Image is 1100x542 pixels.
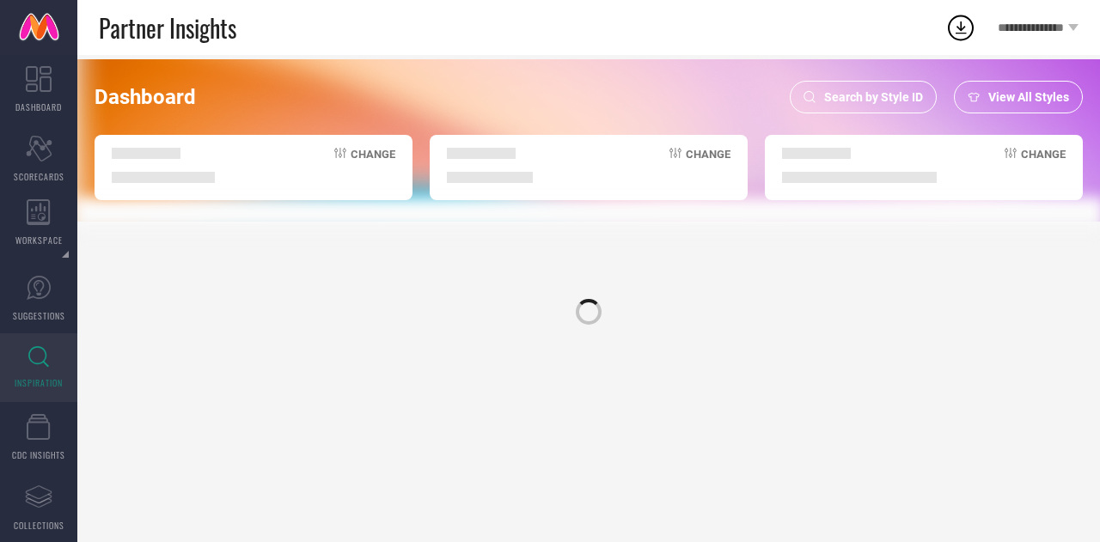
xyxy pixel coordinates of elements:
[15,100,62,113] span: DASHBOARD
[13,309,65,322] span: SUGGESTIONS
[99,10,236,46] span: Partner Insights
[988,90,1069,104] span: View All Styles
[95,85,196,109] span: Dashboard
[15,234,63,247] span: WORKSPACE
[351,148,395,183] span: Change
[1021,148,1066,183] span: Change
[12,448,65,461] span: CDC INSIGHTS
[14,170,64,183] span: SCORECARDS
[15,376,63,389] span: INSPIRATION
[686,148,730,183] span: Change
[14,519,64,532] span: COLLECTIONS
[945,12,976,43] div: Open download list
[824,90,923,104] span: Search by Style ID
